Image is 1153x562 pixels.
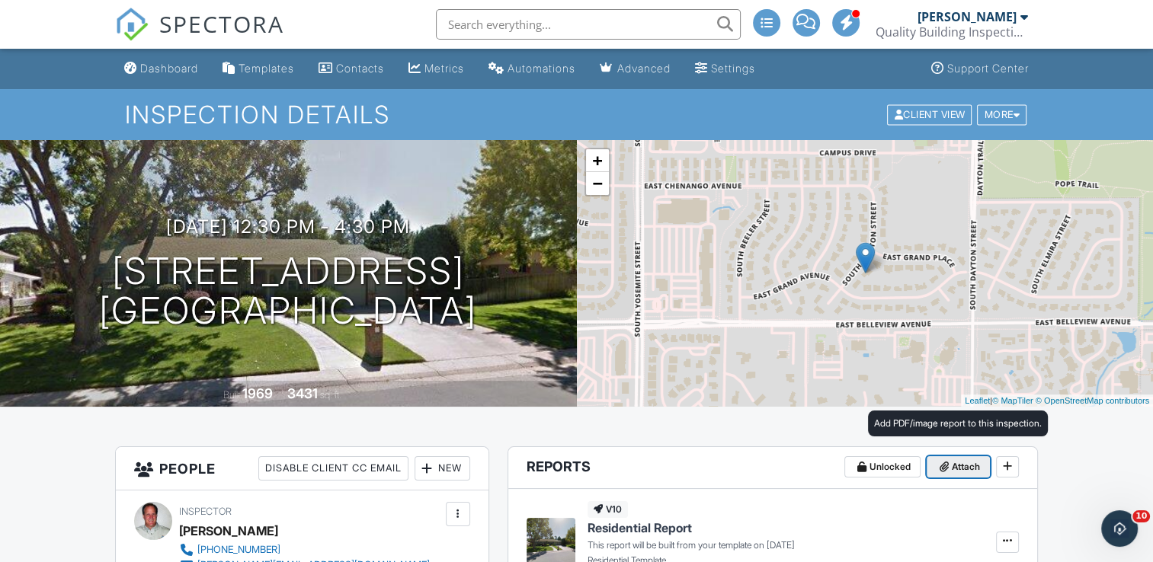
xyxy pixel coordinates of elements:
span: SPECTORA [159,8,284,40]
div: Automations [508,62,575,75]
a: © OpenStreetMap contributors [1036,396,1149,405]
div: Templates [239,62,294,75]
a: Leaflet [965,396,990,405]
a: Templates [216,55,300,83]
div: More [977,104,1026,125]
a: [PHONE_NUMBER] [179,542,430,557]
a: Metrics [402,55,470,83]
div: Contacts [336,62,384,75]
div: Metrics [424,62,464,75]
div: Quality Building Inspections [876,24,1028,40]
a: Settings [689,55,761,83]
h1: Inspection Details [125,101,1028,128]
div: [PERSON_NAME] [918,9,1017,24]
div: Disable Client CC Email [258,456,408,481]
div: Advanced [617,62,671,75]
a: Automations (Advanced) [482,55,581,83]
h1: [STREET_ADDRESS] [GEOGRAPHIC_DATA] [99,251,477,332]
span: Inspector [179,506,232,517]
input: Search everything... [436,9,741,40]
div: | [961,394,1153,407]
div: Dashboard [140,62,198,75]
a: © MapTiler [992,396,1033,405]
div: Settings [711,62,755,75]
h3: People [116,447,488,490]
div: Support Center [947,62,1029,75]
a: Zoom in [586,149,609,172]
a: Contacts [312,55,390,83]
div: [PHONE_NUMBER] [197,544,280,556]
span: Built [223,389,240,401]
div: [PERSON_NAME] [179,519,278,542]
span: 10 [1132,510,1150,522]
div: 3431 [287,385,318,401]
a: Support Center [925,55,1035,83]
iframe: Intercom live chat [1101,510,1138,547]
div: New [415,456,470,481]
a: Advanced [594,55,677,83]
a: SPECTORA [115,21,284,53]
a: Client View [886,108,975,120]
span: sq. ft. [320,389,341,401]
a: Dashboard [118,55,204,83]
a: Zoom out [586,172,609,195]
h3: [DATE] 12:30 pm - 4:30 pm [166,216,410,237]
div: 1969 [242,385,273,401]
img: The Best Home Inspection Software - Spectora [115,8,149,41]
div: Client View [887,104,972,125]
